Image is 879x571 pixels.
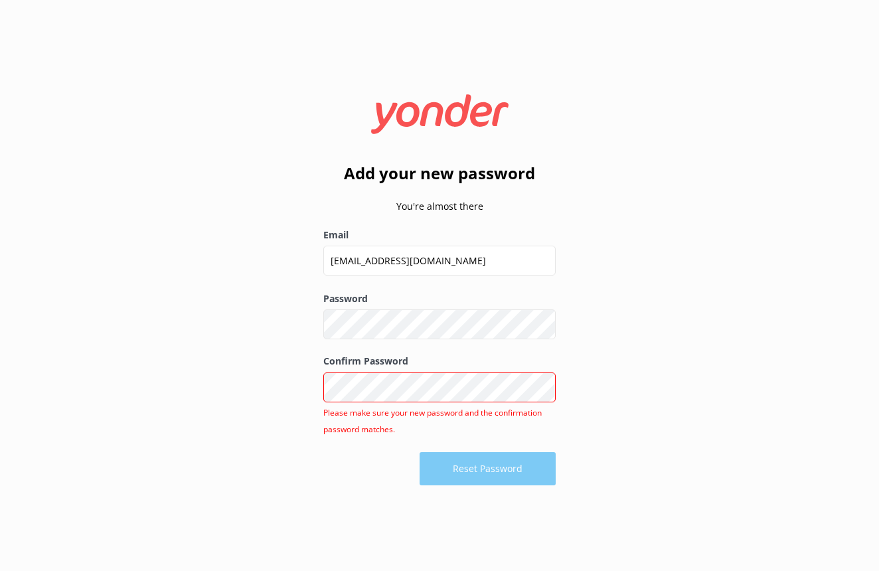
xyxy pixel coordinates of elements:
[323,407,542,436] span: Please make sure your new password and the confirmation password matches.
[323,228,556,242] label: Email
[323,246,556,276] input: user@emailaddress.com
[529,374,556,400] button: Show password
[323,161,556,186] h2: Add your new password
[529,311,556,338] button: Show password
[323,291,556,306] label: Password
[323,354,556,368] label: Confirm Password
[323,199,556,214] p: You're almost there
